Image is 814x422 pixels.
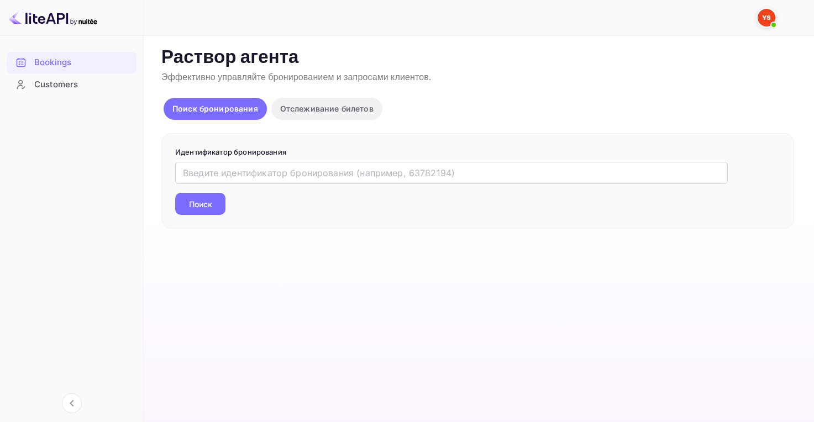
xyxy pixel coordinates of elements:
[161,46,299,70] ya-tr-span: Раствор агента
[34,78,131,91] div: Customers
[7,74,136,94] a: Customers
[758,9,775,27] img: Служба Поддержки Яндекса
[7,52,136,73] div: Bookings
[189,198,212,210] ya-tr-span: Поиск
[7,74,136,96] div: Customers
[175,147,286,156] ya-tr-span: Идентификатор бронирования
[175,193,225,215] button: Поиск
[7,52,136,72] a: Bookings
[175,162,728,184] input: Введите идентификатор бронирования (например, 63782194)
[172,104,258,113] ya-tr-span: Поиск бронирования
[9,9,97,27] img: Логотип LiteAPI
[161,72,431,83] ya-tr-span: Эффективно управляйте бронированием и запросами клиентов.
[280,104,374,113] ya-tr-span: Отслеживание билетов
[34,56,131,69] div: Bookings
[62,393,82,413] button: Свернуть навигацию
